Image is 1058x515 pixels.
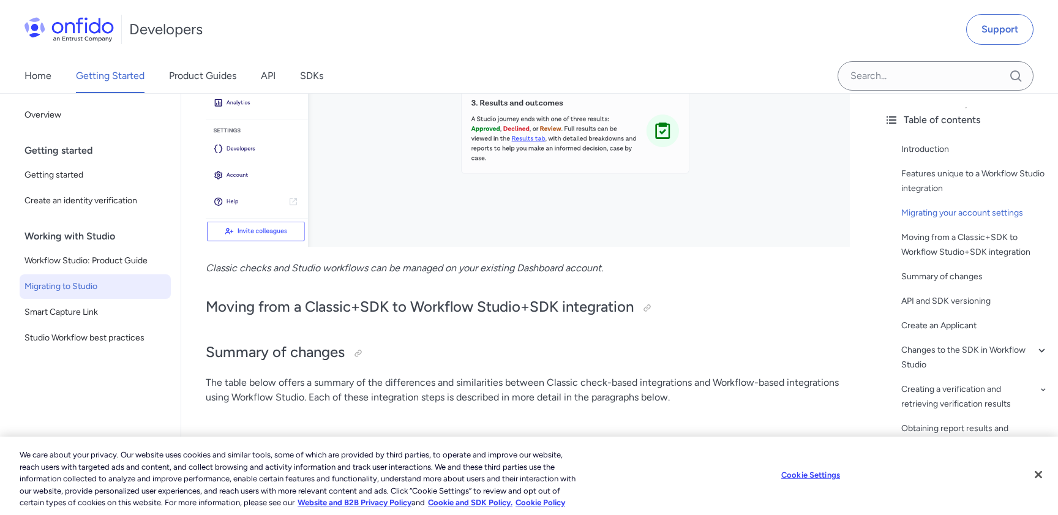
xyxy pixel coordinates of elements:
[24,305,166,320] span: Smart Capture Link
[298,498,411,507] a: More information about our cookie policy., opens in a new tab
[561,424,850,459] th: Workflow Studio
[901,382,1048,412] a: Creating a verification and retrieving verification results
[24,331,166,345] span: Studio Workflow best practices
[901,167,1048,196] a: Features unique to a Workflow Studio integration
[901,230,1048,260] a: Moving from a Classic+SDK to Workflow Studio+SDK integration
[24,279,166,294] span: Migrating to Studio
[901,294,1048,309] a: API and SDK versioning
[901,269,1048,284] a: Summary of changes
[24,254,166,268] span: Workflow Studio: Product Guide
[24,168,166,182] span: Getting started
[206,342,850,363] h2: Summary of changes
[901,343,1048,372] a: Changes to the SDK in Workflow Studio
[966,14,1034,45] a: Support
[24,224,176,249] div: Working with Studio
[901,421,1048,451] a: Obtaining report results and properties
[323,424,560,459] th: Classic
[428,498,512,507] a: Cookie and SDK Policy.
[76,59,144,93] a: Getting Started
[206,375,850,405] p: The table below offers a summary of the differences and similarities between Classic check-based ...
[20,449,582,509] div: We care about your privacy. Our website uses cookies and similar tools, some of which are provide...
[20,163,171,187] a: Getting started
[169,59,236,93] a: Product Guides
[901,142,1048,157] a: Introduction
[884,113,1048,127] div: Table of contents
[261,59,276,93] a: API
[20,274,171,299] a: Migrating to Studio
[901,318,1048,333] a: Create an Applicant
[206,262,601,274] em: Classic checks and Studio workflows can be managed on your existing Dashboard account
[838,61,1034,91] input: Onfido search input field
[129,20,203,39] h1: Developers
[773,463,849,487] button: Cookie Settings
[24,108,166,122] span: Overview
[300,59,323,93] a: SDKs
[516,498,565,507] a: Cookie Policy
[206,424,323,459] th: Action
[206,261,850,276] p: .
[20,300,171,325] a: Smart Capture Link
[24,194,166,208] span: Create an identity verification
[20,249,171,273] a: Workflow Studio: Product Guide
[24,17,114,42] img: Onfido Logo
[901,206,1048,220] a: Migrating your account settings
[1025,461,1052,488] button: Close
[24,138,176,163] div: Getting started
[20,326,171,350] a: Studio Workflow best practices
[20,103,171,127] a: Overview
[206,297,850,318] h2: Moving from a Classic+SDK to Workflow Studio+SDK integration
[24,59,51,93] a: Home
[20,189,171,213] a: Create an identity verification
